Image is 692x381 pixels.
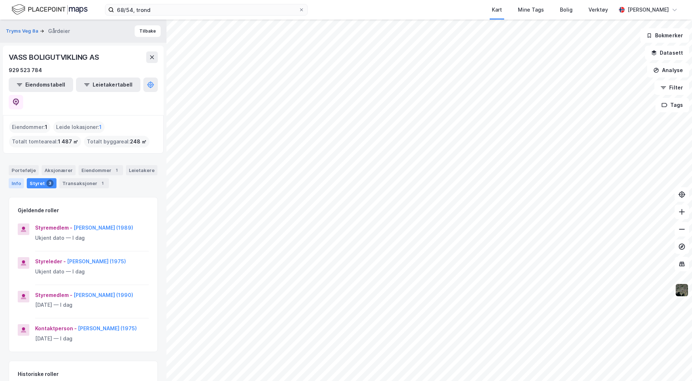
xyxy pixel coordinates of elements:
button: Tryms Veg 8a [6,28,40,35]
div: 1 [99,180,106,187]
button: Analyse [647,63,689,78]
div: Kontrollprogram for chat [656,346,692,381]
div: Leide lokasjoner : [53,121,105,133]
div: [PERSON_NAME] [628,5,669,14]
div: Ukjent dato — I dag [35,234,149,242]
div: Aksjonærer [42,165,76,175]
div: Transaksjoner [59,178,109,188]
span: 248 ㎡ [130,137,147,146]
div: Leietakere [126,165,157,175]
span: 1 [99,123,102,131]
button: Filter [654,80,689,95]
div: Gårdeier [48,27,70,35]
button: Leietakertabell [76,78,140,92]
button: Eiendomstabell [9,78,73,92]
div: Historiske roller [18,370,59,378]
iframe: Chat Widget [656,346,692,381]
img: logo.f888ab2527a4732fd821a326f86c7f29.svg [12,3,88,16]
div: 929 523 784 [9,66,42,75]
div: Verktøy [588,5,608,14]
div: Ukjent dato — I dag [35,267,149,276]
span: 1 [45,123,47,131]
div: 3 [46,180,54,187]
div: Bolig [560,5,573,14]
div: Kart [492,5,502,14]
div: [DATE] — I dag [35,334,149,343]
div: Styret [27,178,56,188]
div: Gjeldende roller [18,206,59,215]
div: Eiendommer [79,165,123,175]
button: Bokmerker [640,28,689,43]
button: Datasett [645,46,689,60]
div: [DATE] — I dag [35,301,149,309]
button: Tags [655,98,689,112]
div: Portefølje [9,165,39,175]
div: VASS BOLIGUTVIKLING AS [9,51,101,63]
div: Totalt byggareal : [84,136,149,147]
button: Tilbake [135,25,161,37]
div: Mine Tags [518,5,544,14]
div: Totalt tomteareal : [9,136,81,147]
input: Søk på adresse, matrikkel, gårdeiere, leietakere eller personer [114,4,299,15]
div: Eiendommer : [9,121,50,133]
img: 9k= [675,283,689,297]
div: 1 [113,167,120,174]
span: 1 487 ㎡ [58,137,78,146]
div: Info [9,178,24,188]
